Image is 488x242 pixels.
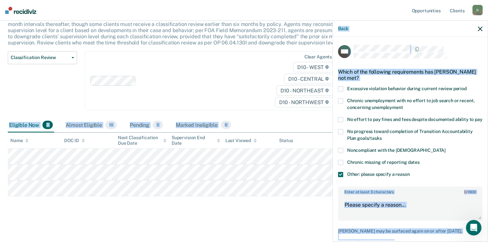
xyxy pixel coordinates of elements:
[42,121,53,129] span: 3
[10,138,28,143] div: Name
[153,121,163,129] span: 3
[8,15,369,46] p: This alert helps staff identify clients due or overdue for a classification review, which are gen...
[347,160,420,165] span: Chronic missing of reporting dates
[347,172,410,177] span: Other: please specify a reason
[338,228,482,234] div: [PERSON_NAME] may be surfaced again on or after [DATE].
[304,54,332,60] div: Clear agents
[338,26,348,31] button: Back
[347,98,475,110] span: Chronic unemployment with no effort to job search or recent, concerning unemployment
[64,138,85,143] div: DOC ID
[464,190,466,194] span: 0
[5,7,36,14] img: Recidiviz
[11,55,69,60] span: Classification Review
[347,129,473,141] span: No progress toward completion of Transition Accountability Plan goals/tasks
[8,118,54,132] div: Eligible Now
[225,138,257,143] div: Last Viewed
[339,187,482,194] label: Enter at least 3 characters
[172,135,220,146] div: Supervision End Date
[466,220,482,236] iframe: Intercom live chat
[129,118,164,132] div: Pending
[221,121,231,129] span: 6
[64,118,118,132] div: Almost Eligible
[105,121,117,129] span: 10
[293,62,333,72] span: D10 - WEST
[338,64,482,86] div: Which of the following requirements has [PERSON_NAME] not met?
[347,86,467,91] span: Excessive violation behavior during current review period
[464,190,476,194] span: / 1600
[472,5,483,15] div: D
[175,118,233,132] div: Marked Ineligible
[347,148,446,153] span: Noncompliant with the [DEMOGRAPHIC_DATA]
[276,85,333,96] span: D10 - NORTHEAST
[279,138,293,143] div: Status
[275,97,333,107] span: D10 - NORTHWEST
[347,117,482,122] span: No effort to pay fines and fees despite documented ability to pay
[284,74,333,84] span: D10 - CENTRAL
[118,135,166,146] div: Next Classification Due Date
